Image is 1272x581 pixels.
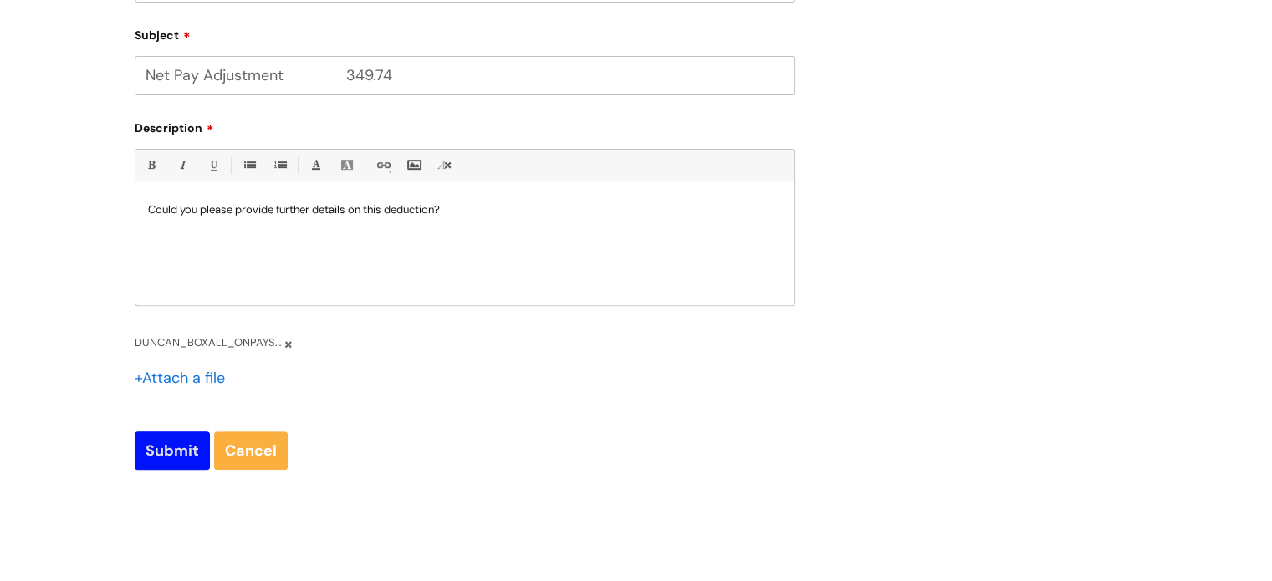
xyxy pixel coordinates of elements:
[135,431,210,470] input: Submit
[148,202,782,217] p: Could you please provide further details on this deduction?
[269,155,290,176] a: 1. Ordered List (Ctrl-Shift-8)
[403,155,424,176] a: Insert Image...
[202,155,223,176] a: Underline(Ctrl-U)
[305,155,326,176] a: Font Color
[140,155,161,176] a: Bold (Ctrl-B)
[336,155,357,176] a: Back Color
[135,115,795,135] label: Description
[372,155,393,176] a: Link
[135,364,235,391] div: Attach a file
[135,23,795,43] label: Subject
[214,431,288,470] a: Cancel
[135,333,281,352] span: DUNCAN_BOXALL_ONPAYSLIP_1592025172831_969982DvH7.pdf (85.83 KB ) -
[434,155,455,176] a: Remove formatting (Ctrl-\)
[171,155,192,176] a: Italic (Ctrl-I)
[238,155,259,176] a: • Unordered List (Ctrl-Shift-7)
